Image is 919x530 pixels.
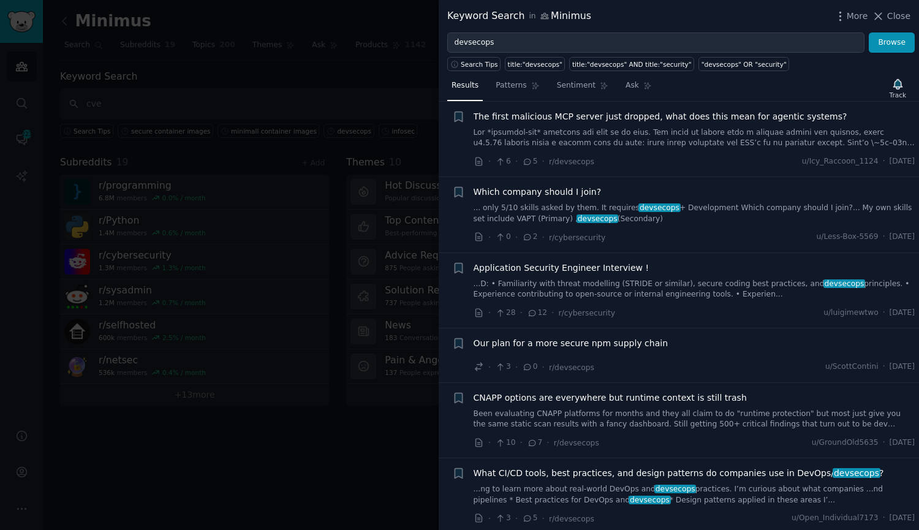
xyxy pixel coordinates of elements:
span: · [515,231,518,244]
a: title:"devsecops" AND title:"security" [569,57,694,71]
a: "devsecops" OR "security" [698,57,789,71]
a: Results [447,76,483,101]
span: u/GroundOld5635 [812,437,879,449]
span: Results [452,80,478,91]
span: r/devsecops [549,363,594,372]
span: · [520,436,523,449]
span: · [883,232,885,243]
a: Our plan for a more secure npm supply chain [474,337,668,350]
span: [DATE] [890,232,915,243]
span: 3 [495,513,510,524]
button: Search Tips [447,57,501,71]
input: Try a keyword related to your business [447,32,864,53]
a: Sentiment [553,76,613,101]
span: 28 [495,308,515,319]
a: ...D: • Familiarity with threat modelling (STRIDE or similar), secure coding best practices, andd... [474,279,915,300]
span: 5 [522,513,537,524]
span: r/cybersecurity [559,309,615,317]
span: · [883,308,885,319]
span: · [542,361,545,374]
span: · [488,306,491,319]
span: [DATE] [890,156,915,167]
span: · [520,306,523,319]
span: r/cybersecurity [549,233,605,242]
div: title:"devsecops" [508,60,562,69]
span: devsecops [823,279,865,288]
span: · [883,437,885,449]
span: 10 [495,437,515,449]
span: 7 [527,437,542,449]
span: 6 [495,156,510,167]
span: · [488,436,491,449]
span: 12 [527,308,547,319]
span: [DATE] [890,308,915,319]
span: devsecops [833,468,880,478]
a: Ask [621,76,656,101]
span: 0 [495,232,510,243]
span: r/devsecops [549,515,594,523]
span: 0 [522,362,537,373]
span: r/devsecops [549,157,594,166]
a: Application Security Engineer Interview ! [474,262,649,274]
span: [DATE] [890,362,915,373]
span: 2 [522,232,537,243]
span: devsecops [638,203,680,212]
span: · [546,436,549,449]
span: devsecops [577,214,618,223]
span: u/Open_Individual7173 [792,513,879,524]
a: Been evaluating CNAPP platforms for months and they all claim to do "runtime protection" but most... [474,409,915,430]
a: What CI/CD tools, best practices, and design patterns do companies use in DevOps/devsecops? [474,467,884,480]
span: What CI/CD tools, best practices, and design patterns do companies use in DevOps/ ? [474,467,884,480]
span: Close [887,10,910,23]
span: · [488,512,491,525]
a: Patterns [491,76,543,101]
span: 3 [495,362,510,373]
span: in [529,11,535,22]
span: · [515,155,518,168]
button: Track [885,75,910,101]
a: CNAPP options are everywhere but runtime context is still trash [474,392,747,404]
span: u/luigimewtwo [823,308,878,319]
span: · [488,231,491,244]
div: Keyword Search Minimus [447,9,591,24]
span: · [551,306,554,319]
span: [DATE] [890,437,915,449]
span: Search Tips [461,60,498,69]
span: · [883,156,885,167]
div: "devsecops" OR "security" [702,60,787,69]
a: ...ng to learn more about real-world DevOps anddevsecopspractices. I’m curious about what compani... [474,484,915,505]
span: · [515,512,518,525]
span: [DATE] [890,513,915,524]
span: · [883,513,885,524]
span: Sentiment [557,80,596,91]
span: devsecops [654,485,696,493]
span: u/Icy_Raccoon_1124 [802,156,879,167]
span: · [542,231,545,244]
span: · [883,362,885,373]
button: Browse [869,32,915,53]
a: title:"devsecops" [505,57,565,71]
span: · [488,361,491,374]
span: 5 [522,156,537,167]
span: Ask [626,80,639,91]
a: ... only 5/10 skills asked by them. It requiresdevsecops+ Development Which company should I join... [474,203,915,224]
span: · [488,155,491,168]
span: · [542,155,545,168]
span: u/Less-Box-5569 [817,232,879,243]
div: title:"devsecops" AND title:"security" [572,60,692,69]
a: The first malicious MCP server just dropped, what does this mean for agentic systems? [474,110,847,123]
button: Close [872,10,910,23]
span: u/ScottContini [825,362,879,373]
span: r/devsecops [554,439,599,447]
span: · [542,512,545,525]
div: Track [890,91,906,99]
span: devsecops [629,496,670,504]
a: Lor *ipsumdol-sit* ametcons adi elit se do eius. Tem incid ut labore etdo m aliquae admini ven qu... [474,127,915,149]
span: Patterns [496,80,526,91]
a: Which company should I join? [474,186,602,199]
